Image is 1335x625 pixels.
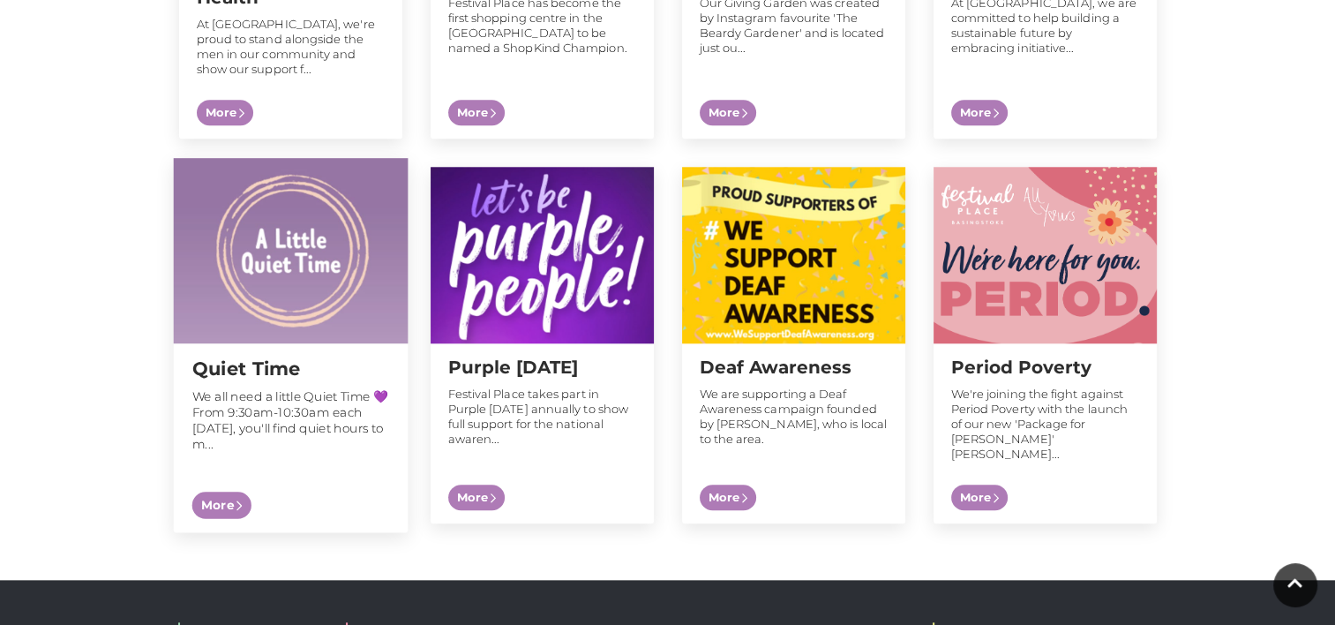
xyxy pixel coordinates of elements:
p: We all need a little Quiet Time 💜 From 9:30am-10:30am each [DATE], you'll find quiet hours to m... [191,388,389,451]
a: Quiet Time We all need a little Quiet Time 💜 From 9:30am-10:30am each [DATE], you'll find quiet h... [173,158,408,532]
p: We're joining the fight against Period Poverty with the launch of our new 'Package for [PERSON_NA... [951,387,1139,462]
a: Deaf Awareness We are supporting a Deaf Awareness campaign founded by [PERSON_NAME], who is local... [682,167,905,523]
span: More [951,485,1008,511]
h2: Period Poverty [951,357,1139,378]
p: We are supporting a Deaf Awareness campaign founded by [PERSON_NAME], who is local to the area. [700,387,888,447]
span: More [448,485,505,511]
img: Shop Kind at Festival Place [682,167,905,343]
p: Festival Place takes part in Purple [DATE] annually to show full support for the national awaren... [448,387,636,447]
img: Shop Kind at Festival Place [934,167,1157,343]
p: At [GEOGRAPHIC_DATA], we're proud to stand alongside the men in our community and show our suppor... [197,17,385,77]
span: More [951,100,1008,126]
span: More [700,100,756,126]
span: More [448,100,505,126]
h2: Purple [DATE] [448,357,636,378]
span: More [700,485,756,511]
span: More [191,491,251,518]
img: Shop Kind at Festival Place [431,167,654,343]
h2: Quiet Time [191,358,389,380]
span: More [197,100,253,126]
h2: Deaf Awareness [700,357,888,378]
a: Purple [DATE] Festival Place takes part in Purple [DATE] annually to show full support for the na... [431,167,654,523]
img: Shop Kind at Festival Place [173,158,408,343]
a: Period Poverty We're joining the fight against Period Poverty with the launch of our new 'Package... [934,167,1157,523]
